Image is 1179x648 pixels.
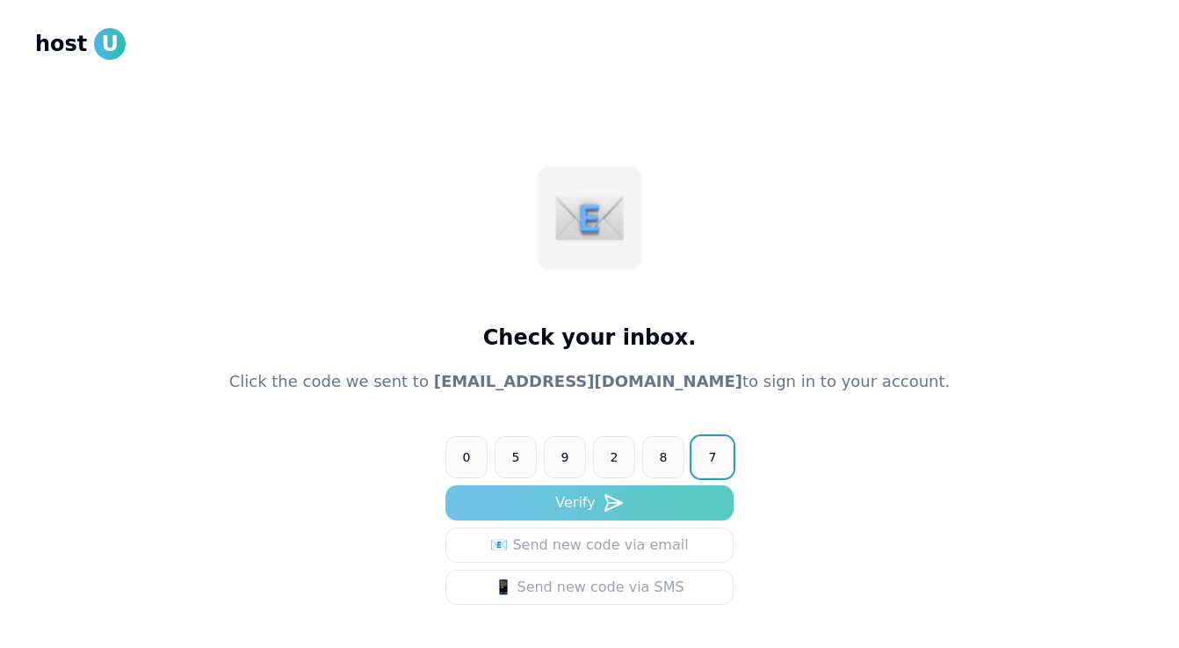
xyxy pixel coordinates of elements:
[495,577,684,598] div: 📱 Send new code via SMS
[434,372,742,390] span: [EMAIL_ADDRESS][DOMAIN_NAME]
[445,570,734,605] button: 📱 Send new code via SMS
[94,28,126,60] span: U
[35,30,87,58] span: host
[554,183,625,253] img: mail
[229,369,951,394] p: Click the code we sent to to sign in to your account.
[35,28,126,60] a: hostU
[445,528,734,563] a: 📧 Send new code via email
[445,485,734,521] button: Verify
[483,324,697,352] h1: Check your inbox.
